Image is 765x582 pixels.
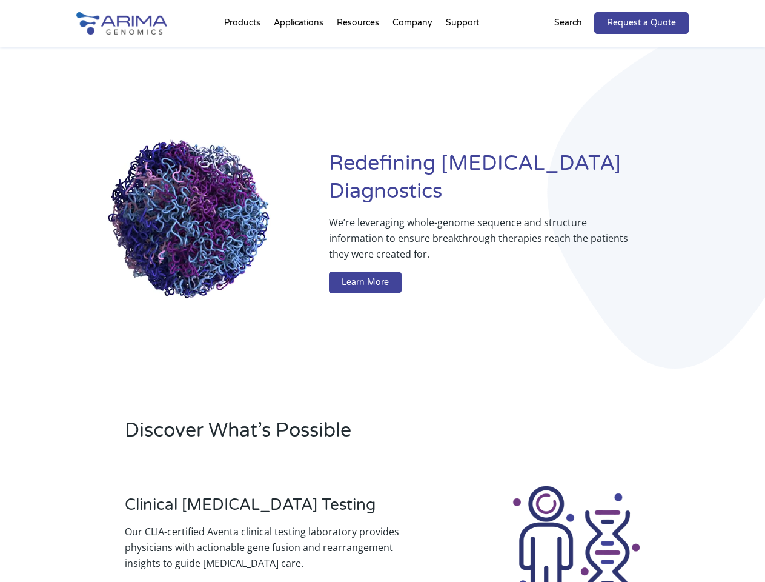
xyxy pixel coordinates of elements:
[125,524,430,571] p: Our CLIA-certified Aventa clinical testing laboratory provides physicians with actionable gene fu...
[704,524,765,582] iframe: Chat Widget
[554,15,582,31] p: Search
[594,12,689,34] a: Request a Quote
[329,150,689,215] h1: Redefining [MEDICAL_DATA] Diagnostics
[329,215,640,272] p: We’re leveraging whole-genome sequence and structure information to ensure breakthrough therapies...
[329,272,402,293] a: Learn More
[125,495,430,524] h3: Clinical [MEDICAL_DATA] Testing
[76,12,167,35] img: Arima-Genomics-logo
[125,417,527,453] h2: Discover What’s Possible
